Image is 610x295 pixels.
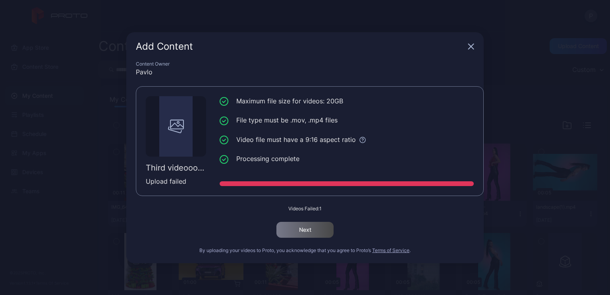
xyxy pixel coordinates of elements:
[146,177,206,186] div: Upload failed
[136,42,465,51] div: Add Content
[372,247,409,254] button: Terms of Service
[136,206,474,212] div: Videos Failed: 1
[276,222,334,238] button: Next
[136,67,474,77] div: Pavlo
[299,227,311,233] div: Next
[220,96,474,106] li: Maximum file size for videos: 20GB
[136,247,474,254] div: By uploading your videos to Proto, you acknowledge that you agree to Proto’s .
[136,61,474,67] div: Content Owner
[220,154,474,164] li: Processing complete
[220,135,474,145] li: Video file must have a 9:16 aspect ratio
[220,115,474,125] li: File type must be .mov, .mp4 files
[146,163,206,173] div: Third videooooooooooooooooooooooooooooooooooooooooooooooooooooooooooooooooooooooooooooooooooooooo...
